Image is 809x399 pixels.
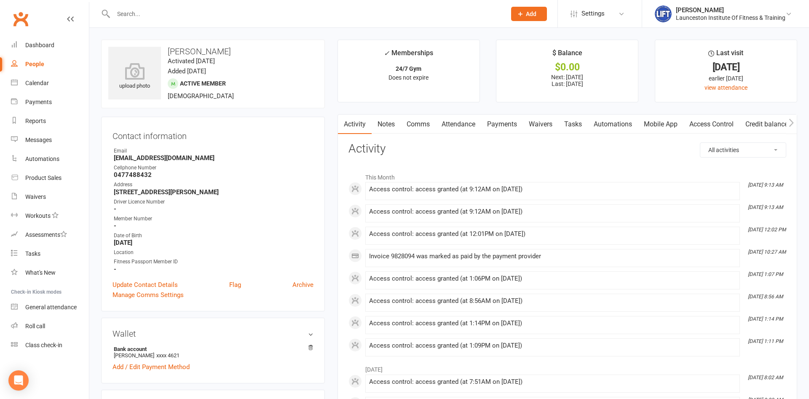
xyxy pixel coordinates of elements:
a: Automations [588,115,638,134]
span: xxxx 4621 [156,352,179,359]
div: Member Number [114,215,313,223]
p: Next: [DATE] Last: [DATE] [504,74,630,87]
div: Roll call [25,323,45,329]
a: General attendance kiosk mode [11,298,89,317]
div: Waivers [25,193,46,200]
a: Assessments [11,225,89,244]
i: [DATE] 9:13 AM [748,204,783,210]
div: Launceston Institute Of Fitness & Training [676,14,785,21]
i: [DATE] 8:02 AM [748,375,783,380]
li: [DATE] [348,361,786,374]
a: Flag [229,280,241,290]
div: Assessments [25,231,67,238]
div: Memberships [384,48,433,63]
div: Reports [25,118,46,124]
span: Settings [581,4,605,23]
a: Dashboard [11,36,89,55]
img: thumb_image1711312309.png [655,5,672,22]
a: Mobile App [638,115,683,134]
div: [DATE] [663,63,789,72]
a: Notes [372,115,401,134]
a: Payments [11,93,89,112]
strong: [EMAIL_ADDRESS][DOMAIN_NAME] [114,154,313,162]
div: Payments [25,99,52,105]
h3: Activity [348,142,786,155]
div: Address [114,181,313,189]
div: Access control: access granted (at 1:06PM on [DATE]) [369,275,736,282]
div: Cellphone Number [114,164,313,172]
i: [DATE] 12:02 PM [748,227,786,233]
div: Workouts [25,212,51,219]
input: Search... [111,8,500,20]
div: Location [114,249,313,257]
div: $ Balance [552,48,582,63]
i: [DATE] 10:27 AM [748,249,786,255]
button: Add [511,7,547,21]
strong: - [114,265,313,273]
time: Added [DATE] [168,67,206,75]
i: [DATE] 1:07 PM [748,271,783,277]
strong: 0477488432 [114,171,313,179]
div: Invoice 9828094 was marked as paid by the payment provider [369,253,736,260]
a: Calendar [11,74,89,93]
i: [DATE] 1:11 PM [748,338,783,344]
a: Waivers [523,115,558,134]
a: Comms [401,115,436,134]
a: Update Contact Details [113,280,178,290]
strong: - [114,222,313,230]
div: Access control: access granted (at 1:14PM on [DATE]) [369,320,736,327]
a: Manage Comms Settings [113,290,184,300]
li: This Month [348,169,786,182]
strong: 24/7 Gym [396,65,421,72]
div: Access control: access granted (at 9:12AM on [DATE]) [369,186,736,193]
div: earlier [DATE] [663,74,789,83]
div: Access control: access granted (at 12:01PM on [DATE]) [369,230,736,238]
strong: - [114,205,313,213]
div: Messages [25,137,52,143]
a: Access Control [683,115,739,134]
h3: Contact information [113,128,313,141]
strong: [STREET_ADDRESS][PERSON_NAME] [114,188,313,196]
a: Messages [11,131,89,150]
a: Clubworx [10,8,31,29]
a: Attendance [436,115,481,134]
a: Waivers [11,187,89,206]
div: Fitness Passport Member ID [114,258,313,266]
a: Archive [292,280,313,290]
a: Automations [11,150,89,169]
span: Does not expire [388,74,429,81]
strong: [DATE] [114,239,313,246]
a: Tasks [558,115,588,134]
a: Reports [11,112,89,131]
a: What's New [11,263,89,282]
span: [DEMOGRAPHIC_DATA] [168,92,234,100]
a: Roll call [11,317,89,336]
h3: Wallet [113,329,313,338]
div: Product Sales [25,174,62,181]
div: Email [114,147,313,155]
time: Activated [DATE] [168,57,215,65]
div: Last visit [708,48,743,63]
i: ✓ [384,49,389,57]
div: What's New [25,269,56,276]
div: Dashboard [25,42,54,48]
div: People [25,61,44,67]
div: [PERSON_NAME] [676,6,785,14]
a: Class kiosk mode [11,336,89,355]
a: Payments [481,115,523,134]
a: Activity [338,115,372,134]
div: Driver Licence Number [114,198,313,206]
div: Access control: access granted (at 9:12AM on [DATE]) [369,208,736,215]
a: view attendance [705,84,747,91]
div: Date of Birth [114,232,313,240]
a: Add / Edit Payment Method [113,362,190,372]
li: [PERSON_NAME] [113,345,313,360]
span: Add [526,11,536,17]
a: Credit balance [739,115,794,134]
div: Tasks [25,250,40,257]
h3: [PERSON_NAME] [108,47,318,56]
span: Active member [180,80,226,87]
div: General attendance [25,304,77,311]
i: [DATE] 8:56 AM [748,294,783,300]
i: [DATE] 9:13 AM [748,182,783,188]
